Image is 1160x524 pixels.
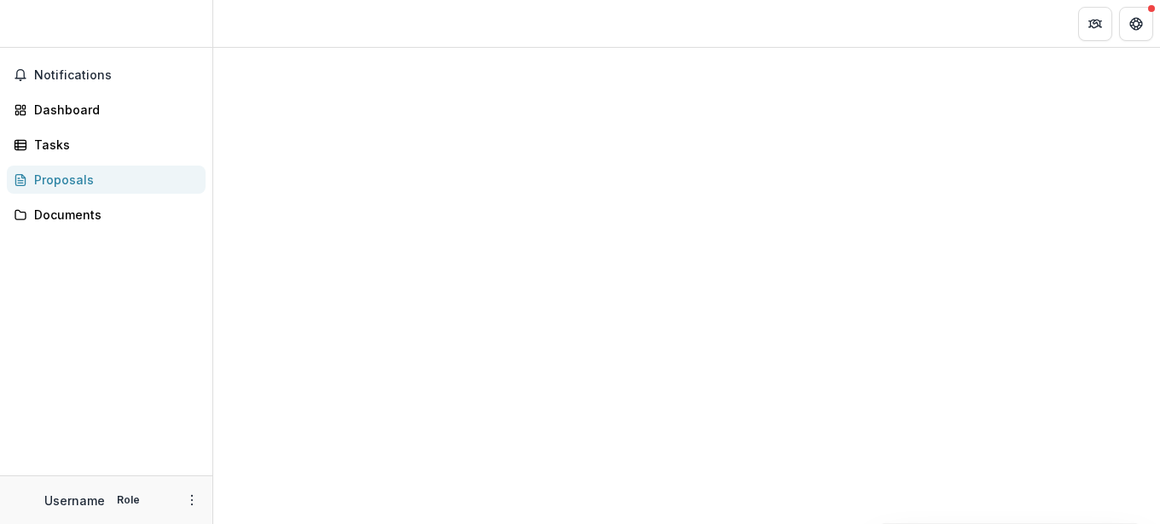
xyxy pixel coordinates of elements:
a: Proposals [7,166,206,194]
button: Get Help [1119,7,1153,41]
button: More [182,490,202,510]
a: Dashboard [7,96,206,124]
button: Partners [1078,7,1112,41]
p: Role [112,492,145,508]
div: Documents [34,206,192,224]
div: Tasks [34,136,192,154]
div: Dashboard [34,101,192,119]
span: Notifications [34,68,199,83]
div: Proposals [34,171,192,189]
a: Documents [7,201,206,229]
p: Username [44,492,105,509]
a: Tasks [7,131,206,159]
button: Notifications [7,61,206,89]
